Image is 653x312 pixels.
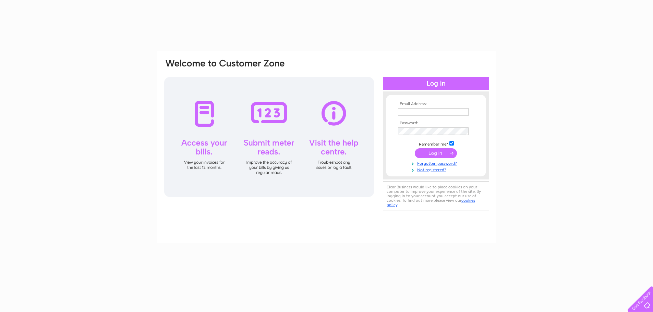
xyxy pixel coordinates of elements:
th: Password: [396,121,476,126]
input: Submit [415,148,457,158]
td: Remember me? [396,140,476,147]
a: cookies policy [387,198,475,207]
a: Forgotten password? [398,160,476,166]
a: Not registered? [398,166,476,173]
div: Clear Business would like to place cookies on your computer to improve your experience of the sit... [383,181,489,211]
th: Email Address: [396,102,476,107]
